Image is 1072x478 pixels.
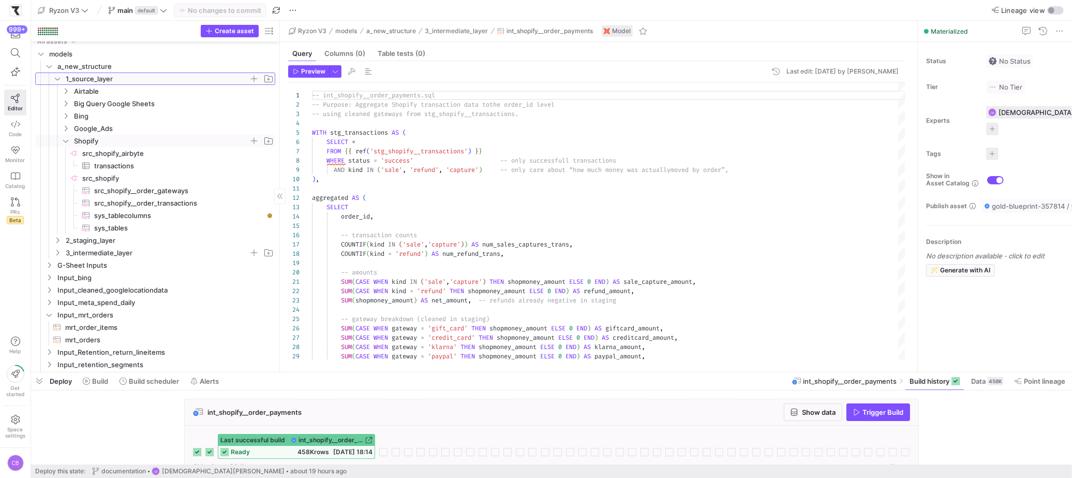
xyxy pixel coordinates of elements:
[392,287,406,295] span: kind
[35,172,275,184] a: src_shopify​​​​​​​​
[4,115,26,141] a: Code
[312,110,493,118] span: -- using cleaned gateways from stg_shopify__transa
[35,271,275,284] div: Press SPACE to select this row.
[341,287,352,295] span: SUM
[555,287,565,295] span: END
[35,135,275,147] div: Press SPACE to select this row.
[364,25,419,37] button: a_new_structure
[312,100,489,109] span: -- Purpose: Aggregate Shopify transaction data to
[66,73,249,85] span: 1_source_layer
[333,448,373,456] span: [DATE] 18:14
[450,278,482,286] span: 'capture'
[35,97,275,110] div: Press SPACE to select this row.
[82,172,274,184] span: src_shopify​​​​​​​​
[326,147,341,155] span: FROM
[971,377,986,385] span: Data
[49,6,79,15] span: Ryzon V3
[374,278,388,286] span: WHEN
[482,240,569,249] span: num_sales_captures_trans
[288,128,300,137] div: 5
[74,123,274,135] span: Google_Ads
[9,131,22,137] span: Code
[399,240,403,249] span: (
[288,324,300,333] div: 26
[341,296,352,305] span: SUM
[74,85,274,97] span: Airtable
[345,147,348,155] span: {
[366,166,374,174] span: IN
[35,60,275,73] div: Press SPACE to select this row.
[341,324,352,332] span: SUM
[1010,372,1070,390] button: Point lineage
[468,296,471,305] span: ,
[4,452,26,474] button: CB
[57,359,274,371] span: Input_retention_segments
[442,250,500,258] span: num_refund_trans
[1024,377,1065,385] span: Point lineage
[35,334,275,346] a: mrt_orders​​​​​​​​​​
[565,287,569,295] span: )
[288,119,300,128] div: 4
[35,197,275,209] a: src_shopify__order_transactions​​​​​​​​​
[288,109,300,119] div: 3
[7,455,24,471] div: CB
[352,296,355,305] span: (
[291,437,373,444] a: int_shopify__order_payments
[413,296,417,305] span: )
[57,309,274,321] span: Input_mrt_orders
[288,193,300,202] div: 12
[4,167,26,193] a: Catalog
[90,465,349,478] button: documentationCB[DEMOGRAPHIC_DATA][PERSON_NAME]about 19 hours ago
[35,110,275,122] div: Press SPACE to select this row.
[671,166,728,174] span: moved by order”,
[605,278,609,286] span: )
[341,212,370,221] span: order_id
[35,184,275,197] div: Press SPACE to select this row.
[288,268,300,277] div: 20
[424,250,428,258] span: )
[784,403,842,421] button: Show data
[326,138,348,146] span: SELECT
[989,57,997,65] img: No status
[613,278,620,286] span: AS
[631,287,634,295] span: ,
[7,25,27,34] div: 999+
[288,258,300,268] div: 19
[786,68,899,75] div: Last edit: [DATE] by [PERSON_NAME]
[316,175,319,183] span: ,
[35,222,275,234] div: Press SPACE to select this row.
[425,27,488,35] span: 3_intermediate_layer
[334,166,345,174] span: AND
[495,25,595,37] button: int_shopify__order_payments
[355,50,365,57] span: (0)
[66,247,249,259] span: 3_intermediate_layer
[471,240,479,249] span: AS
[288,212,300,221] div: 14
[35,209,275,222] div: Press SPACE to select this row.
[288,314,300,324] div: 25
[1001,6,1045,15] span: Lineage view
[35,4,91,17] button: Ryzon V3
[370,250,384,258] span: kind
[312,128,326,137] span: WITH
[352,324,355,332] span: (
[4,2,26,19] a: https://storage.googleapis.com/y42-prod-data-exchange/images/sBsRsYb6BHzNxH9w4w8ylRuridc3cmH4JEFn...
[415,50,425,57] span: (0)
[986,54,1033,68] button: No statusNo Status
[352,194,359,202] span: AS
[326,203,348,211] span: SELECT
[326,156,345,165] span: WHERE
[336,27,358,35] span: models
[94,222,263,234] span: sys_tables​​​​​​​​​
[74,98,274,110] span: Big Query Google Sheets
[374,156,377,165] span: =
[35,222,275,234] a: sys_tables​​​​​​​​​
[57,259,274,271] span: G-Sheet Inputs
[500,250,504,258] span: ,
[288,296,300,305] div: 23
[201,25,259,37] button: Create asset
[288,305,300,314] div: 24
[57,346,274,358] span: Input_Retention_return_lineitems
[35,160,275,172] a: transactions​​​​​​​​​
[301,68,325,75] span: Preview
